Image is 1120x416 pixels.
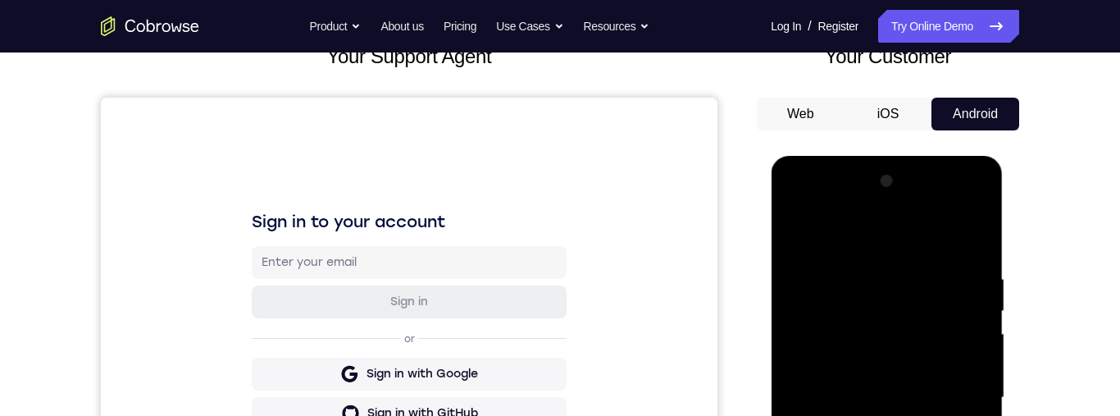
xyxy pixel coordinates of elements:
[151,299,466,332] button: Sign in with GitHub
[771,10,801,43] a: Log In
[151,188,466,221] button: Sign in
[260,347,384,363] div: Sign in with Intercom
[757,42,1019,71] h2: Your Customer
[151,112,466,135] h1: Sign in to your account
[496,10,563,43] button: Use Cases
[444,10,476,43] a: Pricing
[808,16,811,36] span: /
[266,308,377,324] div: Sign in with GitHub
[818,10,858,43] a: Register
[380,10,423,43] a: About us
[161,157,456,173] input: Enter your email
[878,10,1019,43] a: Try Online Demo
[262,386,382,403] div: Sign in with Zendesk
[151,378,466,411] button: Sign in with Zendesk
[101,42,717,71] h2: Your Support Agent
[757,98,845,130] button: Web
[584,10,650,43] button: Resources
[931,98,1019,130] button: Android
[266,268,377,285] div: Sign in with Google
[845,98,932,130] button: iOS
[151,339,466,372] button: Sign in with Intercom
[101,16,199,36] a: Go to the home page
[310,10,362,43] button: Product
[151,260,466,293] button: Sign in with Google
[300,235,317,248] p: or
